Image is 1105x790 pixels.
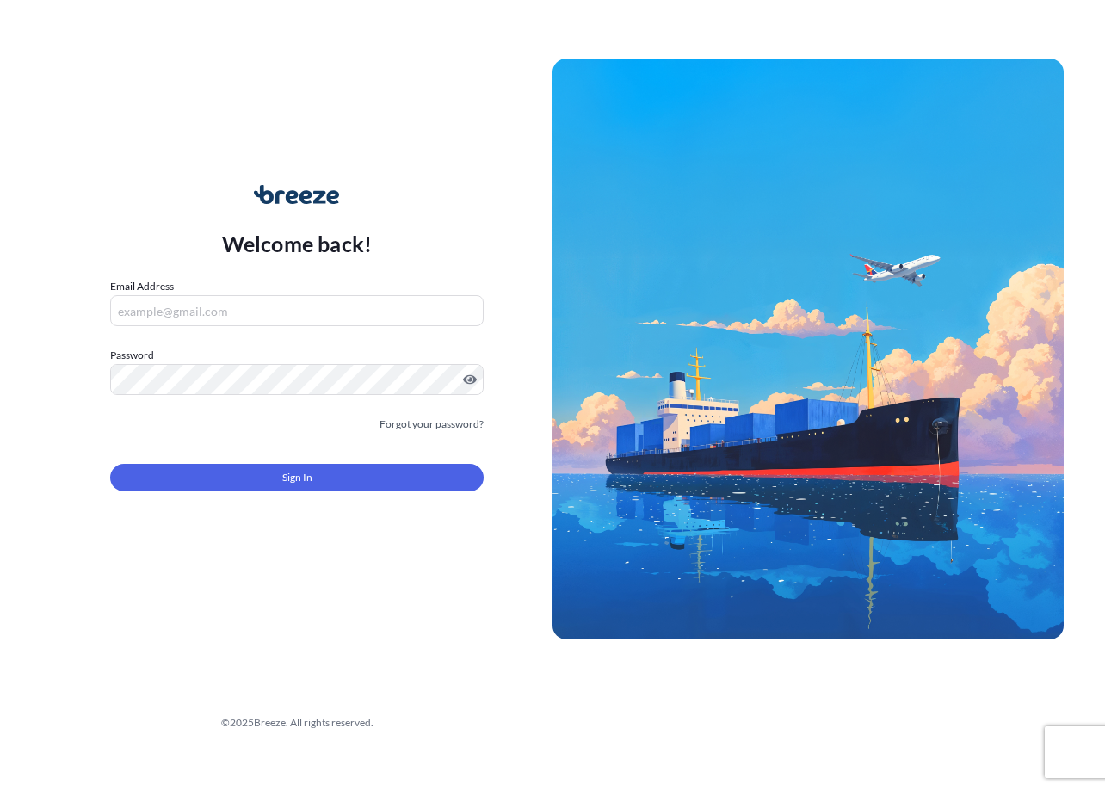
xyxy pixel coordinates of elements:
div: © 2025 Breeze. All rights reserved. [41,714,552,731]
span: Sign In [282,469,312,486]
button: Show password [463,373,477,386]
input: example@gmail.com [110,295,484,326]
p: Welcome back! [222,230,373,257]
a: Forgot your password? [380,416,484,433]
label: Email Address [110,278,174,295]
img: Ship illustration [552,59,1064,639]
label: Password [110,347,484,364]
button: Sign In [110,464,484,491]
